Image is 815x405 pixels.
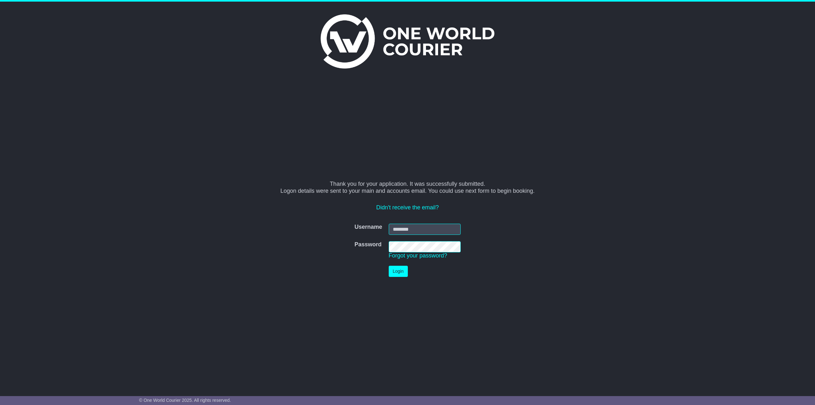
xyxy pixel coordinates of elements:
[280,181,535,194] span: Thank you for your application. It was successfully submitted. Logon details were sent to your ma...
[321,14,494,69] img: One World
[389,266,408,277] button: Login
[354,224,382,231] label: Username
[389,252,447,259] a: Forgot your password?
[376,204,439,211] a: Didn't receive the email?
[354,241,381,248] label: Password
[139,398,231,403] span: © One World Courier 2025. All rights reserved.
